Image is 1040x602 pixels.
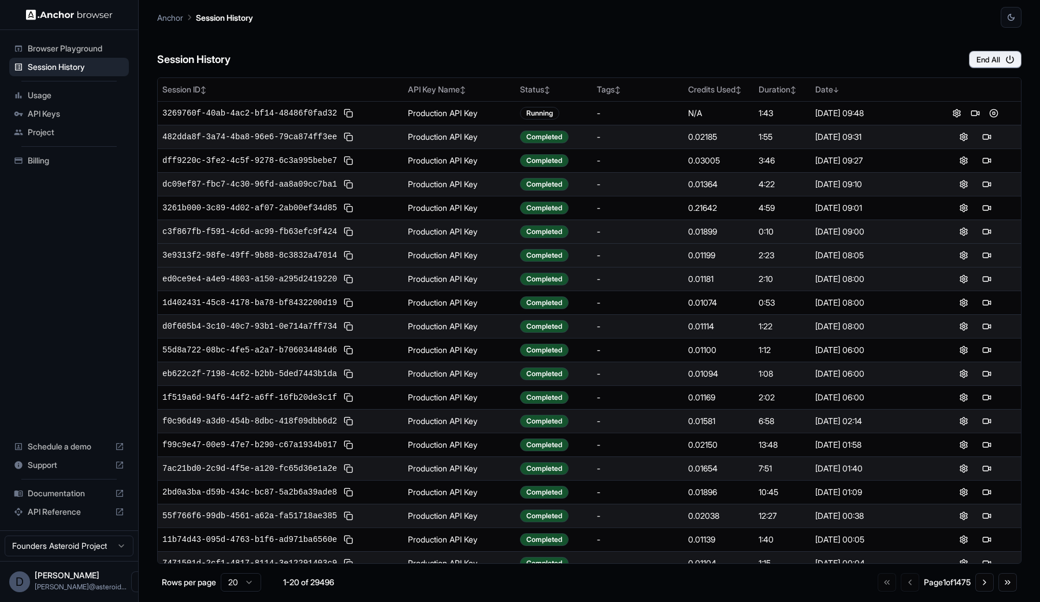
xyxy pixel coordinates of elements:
div: [DATE] 06:00 [815,392,925,403]
span: 1f519a6d-94f6-44f2-a6ff-16fb20de3c1f [162,392,337,403]
span: f99c9e47-00e9-47e7-b290-c67a1934b017 [162,439,337,451]
div: Completed [520,391,569,404]
div: - [597,250,679,261]
div: Credits Used [688,84,749,95]
div: Completed [520,344,569,356]
span: ↕ [460,86,466,94]
div: [DATE] 00:05 [815,534,925,545]
div: [DATE] 02:14 [815,415,925,427]
div: 0.03005 [688,155,749,166]
div: [DATE] 01:40 [815,463,925,474]
span: Schedule a demo [28,441,110,452]
div: Completed [520,320,569,333]
div: - [597,344,679,356]
span: 7ac21bd0-2c9d-4f5e-a120-fc65d36e1a2e [162,463,337,474]
div: 0.01896 [688,486,749,498]
div: 1:12 [759,344,806,356]
div: 2:23 [759,250,806,261]
span: f0c96d49-a3d0-454b-8dbc-418f09dbb6d2 [162,415,337,427]
td: Production API Key [403,172,515,196]
div: - [597,297,679,309]
span: 3261b000-3c89-4d02-af07-2ab00ef34d85 [162,202,337,214]
span: Documentation [28,488,110,499]
div: Billing [9,151,129,170]
td: Production API Key [403,551,515,575]
td: Production API Key [403,527,515,551]
span: Project [28,127,124,138]
div: [DATE] 09:48 [815,107,925,119]
div: 1:08 [759,368,806,380]
button: Open menu [131,571,152,592]
span: 1d402431-45c8-4178-ba78-bf8432200d19 [162,297,337,309]
div: 0.01364 [688,179,749,190]
span: Browser Playground [28,43,124,54]
div: 12:27 [759,510,806,522]
span: c3f867fb-f591-4c6d-ac99-fb63efc9f424 [162,226,337,237]
span: 11b74d43-095d-4763-b1f6-ad971ba6560e [162,534,337,545]
button: End All [969,51,1022,68]
div: Completed [520,367,569,380]
span: david@asteroid.ai [35,582,127,591]
div: Completed [520,533,569,546]
span: 2bd0a3ba-d59b-434c-bc87-5a2b6a39ade8 [162,486,337,498]
span: Support [28,459,110,471]
div: Completed [520,296,569,309]
div: Support [9,456,129,474]
div: [DATE] 08:00 [815,273,925,285]
div: 0.02185 [688,131,749,143]
img: Anchor Logo [26,9,113,20]
div: - [597,439,679,451]
div: - [597,273,679,285]
td: Production API Key [403,220,515,243]
div: API Key Name [408,84,511,95]
p: Session History [196,12,253,24]
div: Completed [520,415,569,428]
span: ↕ [544,86,550,94]
div: 0.01199 [688,250,749,261]
div: 0.01581 [688,415,749,427]
p: Anchor [157,12,183,24]
div: [DATE] 09:00 [815,226,925,237]
div: [DATE] 09:10 [815,179,925,190]
span: 55d8a722-08bc-4fe5-a2a7-b706034484d6 [162,344,337,356]
div: 10:45 [759,486,806,498]
div: 6:58 [759,415,806,427]
span: 482dda8f-3a74-4ba8-96e6-79ca874ff3ee [162,131,337,143]
div: 0.01899 [688,226,749,237]
div: Completed [520,131,569,143]
h6: Session History [157,51,231,68]
div: 1:55 [759,131,806,143]
div: [DATE] 09:31 [815,131,925,143]
div: - [597,510,679,522]
div: Completed [520,202,569,214]
div: Session History [9,58,129,76]
span: Session History [28,61,124,73]
div: Completed [520,439,569,451]
td: Production API Key [403,409,515,433]
div: 0.01181 [688,273,749,285]
div: 2:02 [759,392,806,403]
div: Completed [520,225,569,238]
div: Completed [520,249,569,262]
div: 0.02038 [688,510,749,522]
div: - [597,368,679,380]
div: 0.21642 [688,202,749,214]
div: 1:15 [759,558,806,569]
div: 13:48 [759,439,806,451]
span: ↕ [615,86,621,94]
div: Running [520,107,559,120]
span: 7471501d-2cf1-4817-8114-3e12291403c9 [162,558,337,569]
span: 3269760f-40ab-4ac2-bf14-48486f0fad32 [162,107,337,119]
div: 1:22 [759,321,806,332]
div: Completed [520,273,569,285]
div: - [597,107,679,119]
td: Production API Key [403,125,515,148]
td: Production API Key [403,291,515,314]
td: Production API Key [403,101,515,125]
div: 0.02150 [688,439,749,451]
td: Production API Key [403,456,515,480]
div: - [597,415,679,427]
div: [DATE] 06:00 [815,344,925,356]
div: [DATE] 09:01 [815,202,925,214]
div: - [597,463,679,474]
